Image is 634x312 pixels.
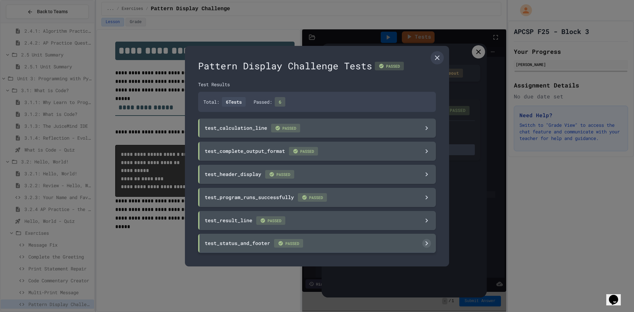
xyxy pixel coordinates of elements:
[275,97,285,107] span: 6
[289,147,318,156] span: PASSED
[198,81,436,88] div: Test Results
[271,124,300,132] span: PASSED
[298,193,327,202] span: PASSED
[205,193,327,202] div: test_program_runs_successfully
[256,216,285,225] span: PASSED
[198,59,436,73] div: Pattern Display Challenge Tests
[606,286,627,305] iframe: chat widget
[222,97,246,107] span: 6 Tests
[205,216,285,225] div: test_result_line
[205,239,303,248] div: test_status_and_footer
[205,170,294,179] div: test_header_display
[205,147,318,156] div: test_complete_output_format
[254,97,285,107] div: Passed:
[265,170,294,179] span: PASSED
[375,62,404,70] div: PASSED
[274,239,303,248] span: PASSED
[205,124,300,132] div: test_calculation_line
[203,97,246,107] div: Total:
